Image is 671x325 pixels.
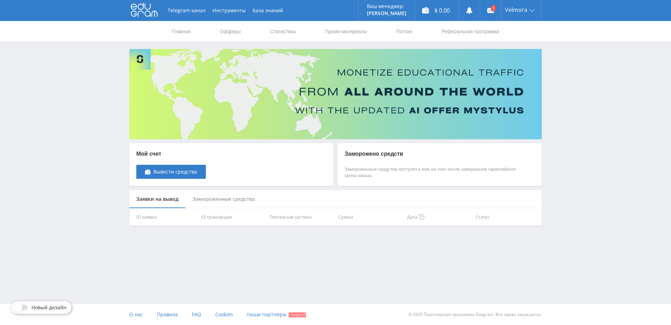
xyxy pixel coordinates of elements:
[215,304,233,325] a: Cookies
[345,150,521,158] p: Заморожено средств
[404,208,473,226] th: Дата
[136,150,206,158] p: Мой счет
[186,190,262,209] div: Замороженные средства
[269,21,296,42] a: Статистика
[335,208,404,226] th: Сумма
[441,21,500,42] a: Реферальная программа
[289,312,306,317] span: Скидки
[215,311,233,318] span: Cookies
[396,21,413,42] a: Потоки
[136,165,206,179] a: Вывести средства
[192,311,201,318] span: FAQ
[267,208,335,226] th: Платежная система
[157,304,178,325] a: Правила
[219,21,241,42] a: Офферы
[129,49,542,139] img: Banner
[192,304,201,325] a: FAQ
[129,190,186,209] div: Заявки на вывод
[157,311,178,318] span: Правила
[31,305,66,310] span: Новый дизайн
[247,304,306,325] a: Наши партнеры Скидки
[129,311,143,318] span: О нас
[153,169,197,175] span: Вывести средства
[198,208,267,226] th: ID транзакции
[129,304,143,325] a: О нас
[367,3,406,9] p: Ваш менеджер:
[324,21,368,42] a: Промо-материалы
[129,208,198,226] th: ID заявки
[345,166,521,179] p: Замороженные средства поступят к вам на счет после завершения гарантийного срока заказа
[367,10,406,16] p: [PERSON_NAME]
[247,311,287,318] span: Наши партнеры
[339,304,542,325] div: © 2025 Партнёрская программа Edugram. Все права защищены.
[171,21,191,42] a: Главная
[473,208,542,226] th: Статус
[505,7,527,13] span: Velmora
